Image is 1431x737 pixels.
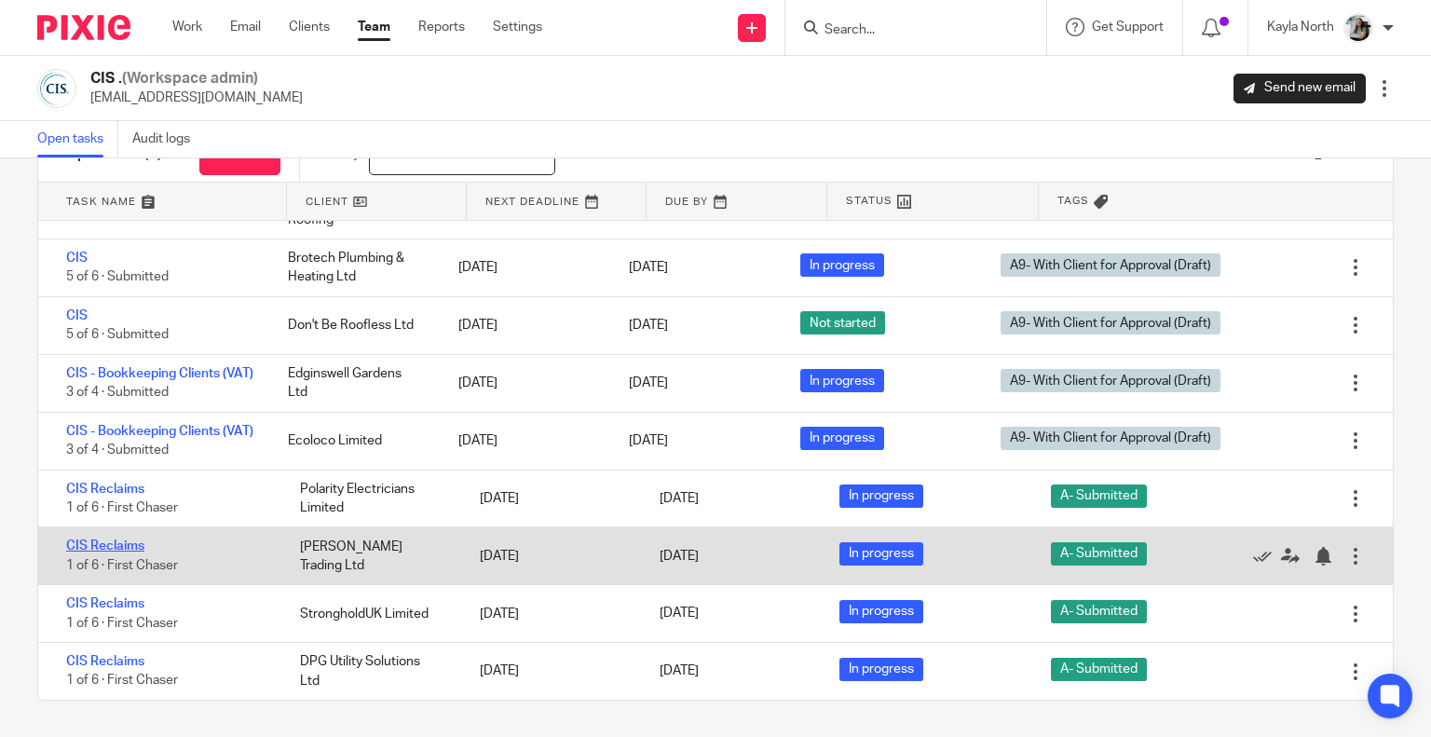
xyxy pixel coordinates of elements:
[384,148,398,161] span: All
[440,422,610,459] div: [DATE]
[800,253,884,277] span: In progress
[800,369,884,392] span: In progress
[1267,18,1334,36] p: Kayla North
[660,492,699,505] span: [DATE]
[1051,600,1147,623] span: A- Submitted
[37,69,76,108] img: 1000002132.jpg
[1051,542,1147,566] span: A- Submitted
[269,307,440,344] div: Don't Be Roofless Ltd
[440,307,610,344] div: [DATE]
[1233,74,1366,103] a: Send new email
[1057,193,1089,209] span: Tags
[66,271,169,284] span: 5 of 6 · Submitted
[66,539,144,553] a: CIS Reclaims
[461,652,641,689] div: [DATE]
[1001,311,1220,334] span: A9- With Client for Approval (Draft)
[66,309,88,322] a: CIS
[172,18,202,36] a: Work
[66,655,144,668] a: CIS Reclaims
[440,364,610,402] div: [DATE]
[823,22,990,39] input: Search
[269,239,440,296] div: Brotech Plumbing & Heating Ltd
[66,597,144,610] a: CIS Reclaims
[660,665,699,678] span: [DATE]
[1253,547,1281,566] a: Mark as done
[66,559,178,572] span: 1 of 6 · First Chaser
[281,643,461,700] div: DPG Utility Solutions Ltd
[1092,20,1164,34] span: Get Support
[1001,427,1220,450] span: A9- With Client for Approval (Draft)
[269,422,440,459] div: Ecoloco Limited
[660,607,699,621] span: [DATE]
[66,425,253,438] a: CIS - Bookkeeping Clients (VAT)
[800,427,884,450] span: In progress
[629,376,668,389] span: [DATE]
[1001,369,1220,392] span: A9- With Client for Approval (Draft)
[629,319,668,332] span: [DATE]
[440,249,610,286] div: [DATE]
[839,600,923,623] span: In progress
[461,480,641,517] div: [DATE]
[66,328,169,341] span: 5 of 6 · Submitted
[37,15,130,40] img: Pixie
[1001,253,1220,277] span: A9- With Client for Approval (Draft)
[132,121,204,157] a: Audit logs
[839,485,923,508] span: In progress
[629,434,668,447] span: [DATE]
[1051,658,1147,681] span: A- Submitted
[846,193,893,209] span: Status
[144,146,162,161] span: (9)
[493,18,542,36] a: Settings
[418,18,465,36] a: Reports
[461,538,641,575] div: [DATE]
[839,658,923,681] span: In progress
[66,483,144,496] a: CIS Reclaims
[66,675,178,688] span: 1 of 6 · First Chaser
[122,71,258,86] span: (Workspace admin)
[281,595,461,633] div: StrongholdUK Limited
[66,444,169,457] span: 3 of 4 · Submitted
[839,542,923,566] span: In progress
[66,252,88,265] a: CIS
[281,471,461,527] div: Polarity Electricians Limited
[1343,13,1373,43] img: Profile%20Photo.png
[358,18,390,36] a: Team
[66,367,253,380] a: CIS - Bookkeeping Clients (VAT)
[90,89,303,107] p: [EMAIL_ADDRESS][DOMAIN_NAME]
[289,18,330,36] a: Clients
[461,595,641,633] div: [DATE]
[269,355,440,412] div: Edginswell Gardens Ltd
[800,311,885,334] span: Not started
[660,550,699,563] span: [DATE]
[230,18,261,36] a: Email
[629,261,668,274] span: [DATE]
[90,69,303,89] h2: CIS .
[1051,485,1147,508] span: A- Submitted
[66,501,178,514] span: 1 of 6 · First Chaser
[281,528,461,585] div: [PERSON_NAME] Trading Ltd
[66,617,178,630] span: 1 of 6 · First Chaser
[66,386,169,399] span: 3 of 4 · Submitted
[37,121,118,157] a: Open tasks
